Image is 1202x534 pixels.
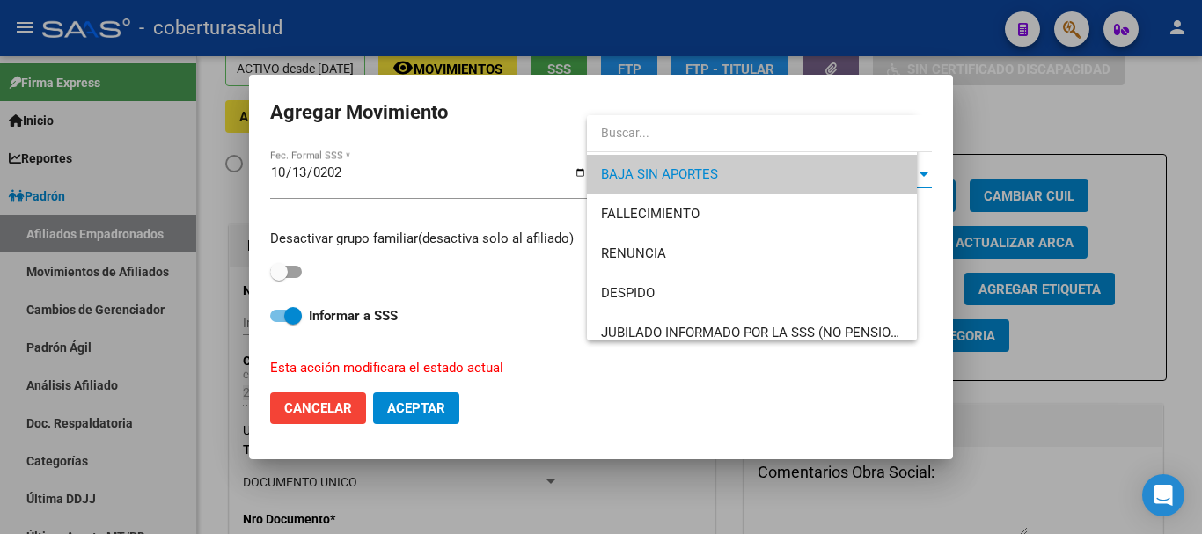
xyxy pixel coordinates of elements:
input: dropdown search [587,114,932,151]
span: JUBILADO INFORMADO POR LA SSS (NO PENSIONADO) [601,325,931,340]
span: RENUNCIA [601,245,666,261]
span: FALLECIMIENTO [601,206,700,222]
span: DESPIDO [601,285,655,301]
span: BAJA SIN APORTES [601,166,718,182]
div: Open Intercom Messenger [1142,474,1184,516]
